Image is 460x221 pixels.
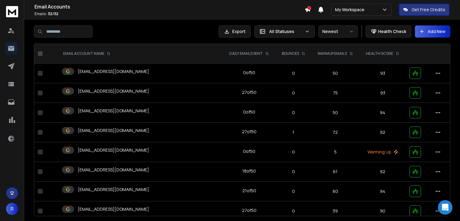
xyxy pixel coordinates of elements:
[360,83,406,103] td: 93
[269,28,302,35] p: All Statuses
[279,110,307,116] p: 0
[366,51,393,56] p: HEALTH SCORE
[335,7,367,13] p: My Workspace
[366,25,411,38] button: Health Check
[242,168,256,174] div: 18 of 50
[360,182,406,201] td: 94
[243,148,255,154] div: 0 of 50
[438,200,452,215] div: Open Intercom Messenger
[78,186,149,193] p: [EMAIL_ADDRESS][DOMAIN_NAME]
[279,90,307,96] p: 0
[282,51,299,56] p: BOUNCES
[279,129,307,135] p: 1
[78,68,149,74] p: [EMAIL_ADDRESS][DOMAIN_NAME]
[415,25,450,38] button: Add New
[78,147,149,153] p: [EMAIL_ADDRESS][DOMAIN_NAME]
[363,149,402,155] p: Warming Up
[242,89,256,95] div: 27 of 50
[412,7,445,13] p: Get Free Credits
[243,70,255,76] div: 0 of 50
[360,64,406,83] td: 93
[279,149,307,155] p: 0
[279,208,307,214] p: 0
[243,109,255,115] div: 0 of 50
[229,51,263,56] p: DAILY EMAILS SENT
[279,70,307,76] p: 0
[6,6,18,17] img: logo
[279,169,307,175] p: 0
[318,51,347,56] p: WARMUP EMAILS
[360,103,406,123] td: 94
[311,201,360,221] td: 39
[360,201,406,221] td: 90
[6,203,18,215] button: R
[242,129,256,135] div: 27 of 50
[78,206,149,212] p: [EMAIL_ADDRESS][DOMAIN_NAME]
[78,88,149,94] p: [EMAIL_ADDRESS][DOMAIN_NAME]
[311,142,360,162] td: 5
[399,4,449,16] button: Get Free Credits
[311,103,360,123] td: 50
[311,162,360,182] td: 61
[242,207,256,213] div: 27 of 50
[318,25,358,38] button: Newest
[378,28,406,35] p: Health Check
[34,3,305,10] h1: Email Accounts
[242,188,256,194] div: 21 of 50
[311,64,360,83] td: 50
[279,188,307,194] p: 0
[360,162,406,182] td: 92
[63,51,110,56] div: EMAIL ACCOUNT NAME
[34,12,305,16] p: Emails :
[360,123,406,142] td: 92
[78,108,149,114] p: [EMAIL_ADDRESS][DOMAIN_NAME]
[78,127,149,134] p: [EMAIL_ADDRESS][DOMAIN_NAME]
[311,83,360,103] td: 75
[311,182,360,201] td: 60
[219,25,251,38] button: Export
[311,123,360,142] td: 72
[78,167,149,173] p: [EMAIL_ADDRESS][DOMAIN_NAME]
[48,11,58,16] span: 32 / 32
